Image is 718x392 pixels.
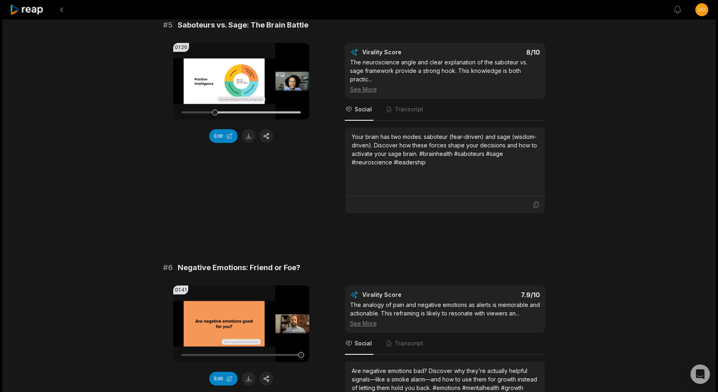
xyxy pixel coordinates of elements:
[173,285,309,362] video: Your browser does not support mp4 format.
[362,48,449,56] div: Virality Score
[209,129,238,143] button: Edit
[345,99,545,121] nav: Tabs
[345,333,545,355] nav: Tabs
[163,262,173,273] span: # 6
[453,291,540,299] div: 7.9 /10
[350,300,540,328] div: The analogy of pain and negative emotions as alerts is memorable and actionable. This reframing i...
[163,19,173,31] span: # 5
[178,262,300,273] span: Negative Emotions: Friend or Foe?
[209,372,238,386] button: Edit
[355,339,372,347] span: Social
[355,105,372,113] span: Social
[453,48,540,56] div: 8 /10
[350,58,540,94] div: The neuroscience angle and clear explanation of the saboteur vs. sage framework provide a strong ...
[178,19,308,31] span: Saboteurs vs. Sage: The Brain Battle
[350,319,540,328] div: See More
[690,364,710,384] div: Open Intercom Messenger
[352,132,538,166] div: Your brain has two modes: saboteur (fear-driven) and sage (wisdom-driven). Discover how these for...
[362,291,449,299] div: Virality Score
[395,105,423,113] span: Transcript
[173,43,309,119] video: Your browser does not support mp4 format.
[395,339,423,347] span: Transcript
[350,85,540,94] div: See More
